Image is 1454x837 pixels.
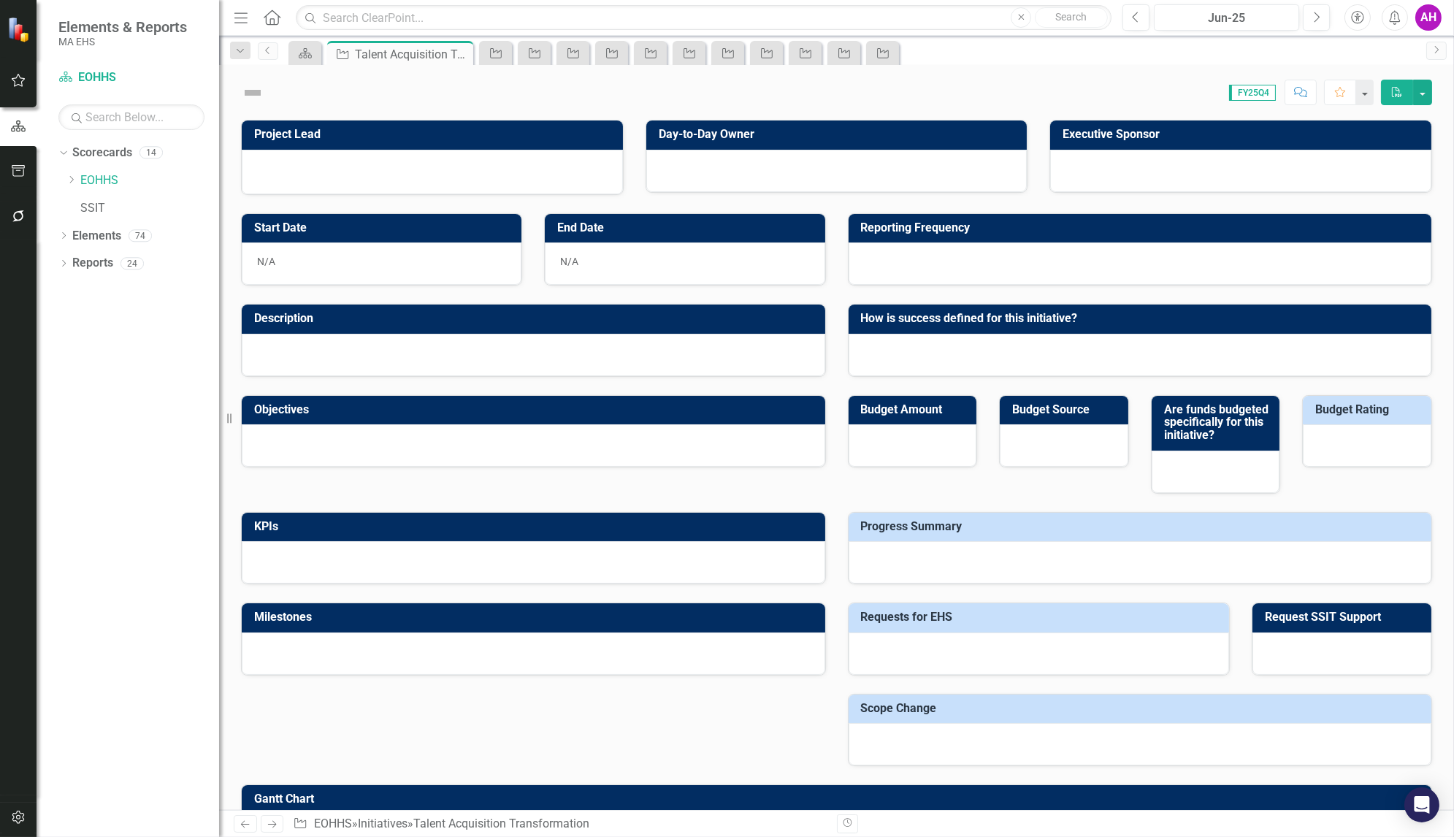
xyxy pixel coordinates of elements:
h3: Budget Rating [1315,403,1424,416]
h3: Budget Source [1012,403,1121,416]
a: EOHHS [80,172,219,189]
h3: Reporting Frequency [861,221,1425,234]
div: Open Intercom Messenger [1404,787,1439,822]
div: Jun-25 [1159,9,1294,27]
span: Search [1056,11,1087,23]
h3: Budget Amount [861,403,970,416]
h3: Are funds budgeted specifically for this initiative? [1164,403,1273,442]
h3: Project Lead [254,128,616,141]
button: Jun-25 [1154,4,1299,31]
h3: Progress Summary [861,520,1425,533]
h3: End Date [557,221,817,234]
button: Search [1035,7,1108,28]
button: AH [1415,4,1442,31]
small: MA EHS [58,36,187,47]
div: Talent Acquisition Transformation [355,45,470,64]
input: Search ClearPoint... [296,5,1111,31]
h3: Milestones [254,611,818,624]
h3: Description [254,312,818,325]
span: FY25Q4 [1229,85,1276,101]
a: Scorecards [72,145,132,161]
h3: How is success defined for this initiative? [861,312,1425,325]
a: Elements [72,228,121,245]
div: 14 [139,147,163,159]
a: EOHHS [58,69,204,86]
h3: Start Date [254,221,514,234]
h3: Executive Sponsor [1063,128,1424,141]
h3: Request SSIT Support [1265,611,1424,624]
div: » » [293,816,825,833]
h3: KPIs [254,520,818,533]
a: SSIT [80,200,219,217]
h3: Objectives [254,403,818,416]
a: EOHHS [314,817,352,830]
h3: Day-to-Day Owner [659,128,1020,141]
div: 24 [120,257,144,270]
h3: Requests for EHS [861,611,1222,624]
h3: Scope Change [861,702,1425,715]
input: Search Below... [58,104,204,130]
div: N/A [242,242,521,285]
a: Reports [72,255,113,272]
div: Talent Acquisition Transformation [413,817,589,830]
span: Elements & Reports [58,18,187,36]
img: ClearPoint Strategy [7,17,33,42]
h3: Gantt Chart [254,792,1424,806]
div: 74 [129,229,152,242]
img: Not Defined [241,81,264,104]
a: Initiatives [358,817,407,830]
div: N/A [545,242,824,285]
